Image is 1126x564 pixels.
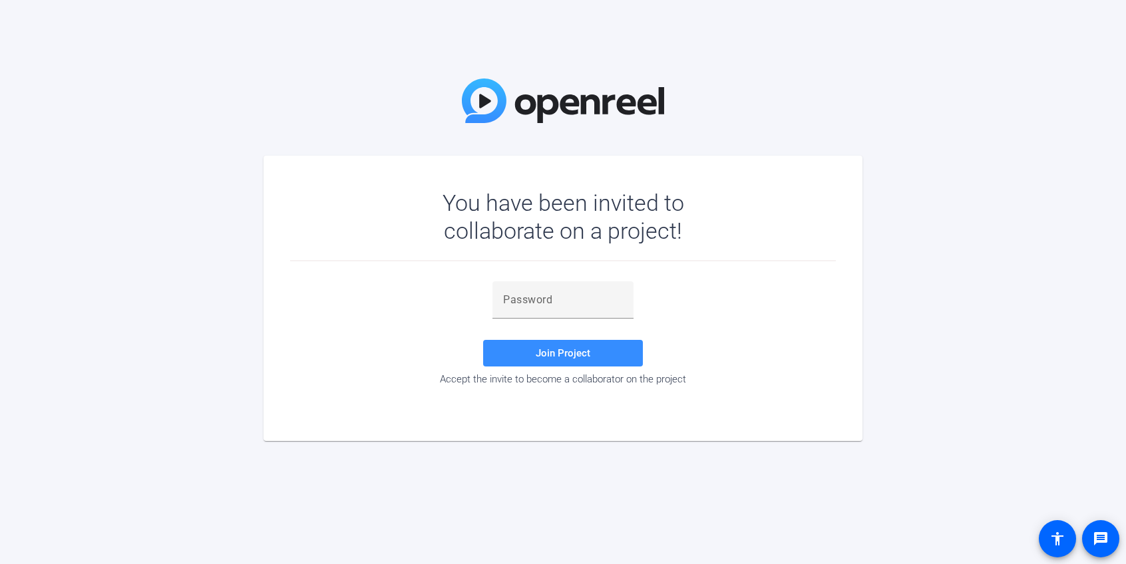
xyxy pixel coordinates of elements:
[483,340,643,366] button: Join Project
[1093,531,1109,547] mat-icon: message
[404,189,723,245] div: You have been invited to collaborate on a project!
[290,373,836,385] div: Accept the invite to become a collaborator on the project
[462,78,664,123] img: OpenReel Logo
[503,292,623,308] input: Password
[1049,531,1065,547] mat-icon: accessibility
[536,347,590,359] span: Join Project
